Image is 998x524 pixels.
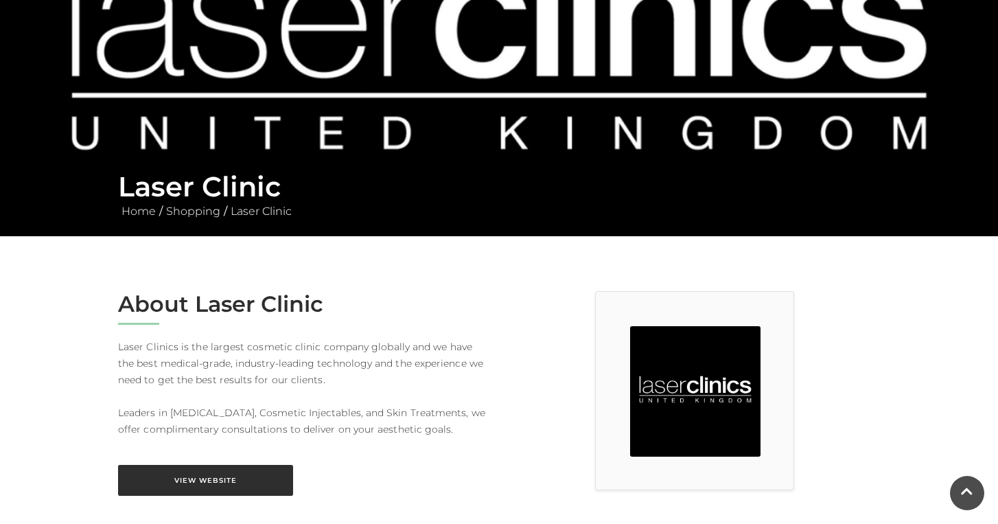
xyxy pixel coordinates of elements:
p: Laser Clinics is the largest cosmetic clinic company globally and we have the best medical-grade,... [118,339,489,437]
a: Laser Clinic [227,205,295,218]
a: Shopping [163,205,224,218]
a: Home [118,205,159,218]
h1: Laser Clinic [118,170,880,203]
a: View Website [118,465,293,496]
h2: About Laser Clinic [118,291,489,317]
img: Laser Clinic [630,326,761,457]
div: / / [108,170,890,220]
